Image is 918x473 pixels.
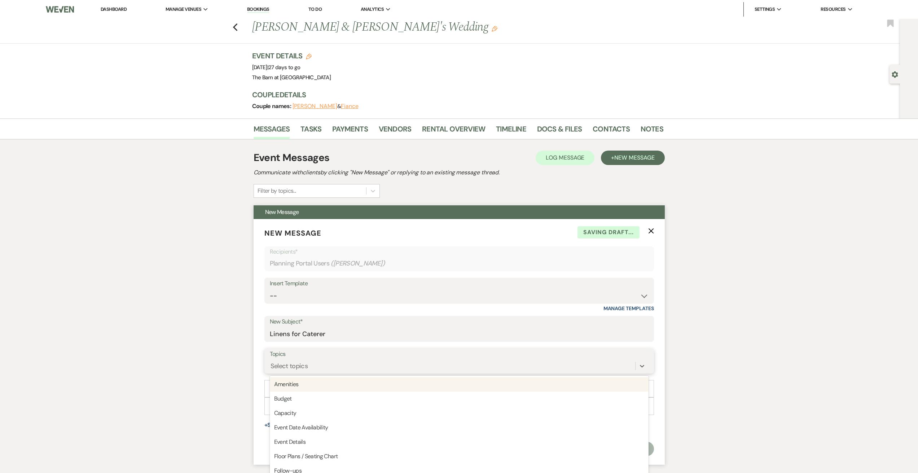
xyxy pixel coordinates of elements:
[361,6,384,13] span: Analytics
[254,150,330,165] h1: Event Messages
[252,64,300,71] span: [DATE]
[264,422,268,428] span: +
[546,154,584,161] span: Log Message
[536,151,594,165] button: Log Message
[271,361,308,371] div: Select topics
[293,103,337,109] button: [PERSON_NAME]
[258,187,296,195] div: Filter by topics...
[264,422,291,428] button: Share
[270,420,649,435] div: Event Date Availability
[101,6,127,12] a: Dashboard
[614,154,654,161] span: New Message
[270,317,649,327] label: New Subject*
[332,123,368,139] a: Payments
[270,247,649,256] p: Recipients*
[270,256,649,271] div: Planning Portal Users
[270,406,649,420] div: Capacity
[308,6,322,12] a: To Do
[593,123,630,139] a: Contacts
[577,226,640,238] span: Saving draft...
[537,123,582,139] a: Docs & Files
[268,64,300,71] span: 27 days to go
[267,64,300,71] span: |
[270,278,649,289] div: Insert Template
[252,102,293,110] span: Couple names:
[254,123,290,139] a: Messages
[265,208,299,216] span: New Message
[166,6,201,13] span: Manage Venues
[601,151,664,165] button: +New Message
[496,123,526,139] a: Timeline
[46,2,74,17] img: Weven Logo
[341,103,359,109] button: Fiance
[270,349,649,360] label: Topics
[252,74,331,81] span: The Barn at [GEOGRAPHIC_DATA]
[755,6,775,13] span: Settings
[252,90,656,100] h3: Couple Details
[293,103,359,110] span: &
[264,228,321,238] span: New Message
[247,6,269,13] a: Bookings
[892,71,898,77] button: Open lead details
[331,259,385,268] span: ( [PERSON_NAME] )
[300,123,321,139] a: Tasks
[252,51,331,61] h3: Event Details
[821,6,845,13] span: Resources
[379,123,411,139] a: Vendors
[270,377,649,392] div: Amenities
[492,25,497,32] button: Edit
[603,305,654,312] a: Manage Templates
[422,123,485,139] a: Rental Overview
[641,123,663,139] a: Notes
[254,168,665,177] h2: Communicate with clients by clicking "New Message" or replying to an existing message thread.
[270,435,649,449] div: Event Details
[270,392,649,406] div: Budget
[252,19,575,36] h1: [PERSON_NAME] & [PERSON_NAME]'s Wedding
[270,449,649,464] div: Floor Plans / Seating Chart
